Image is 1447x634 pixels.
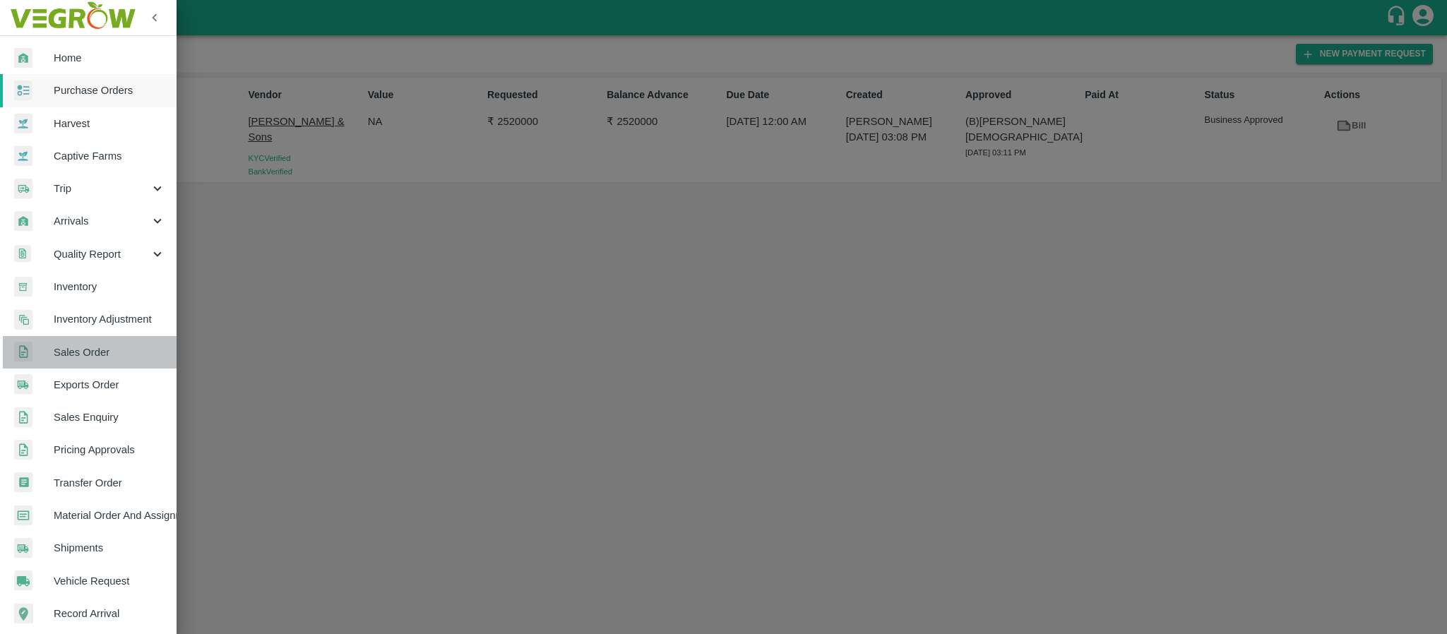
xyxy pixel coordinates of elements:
[14,179,32,199] img: delivery
[54,181,150,196] span: Trip
[54,442,165,457] span: Pricing Approvals
[14,570,32,591] img: vehicle
[14,472,32,493] img: whTransfer
[14,245,31,263] img: qualityReport
[14,145,32,167] img: harvest
[54,311,165,327] span: Inventory Adjustment
[14,407,32,428] img: sales
[54,246,150,262] span: Quality Report
[14,48,32,68] img: whArrival
[54,50,165,66] span: Home
[54,475,165,491] span: Transfer Order
[54,148,165,164] span: Captive Farms
[14,113,32,134] img: harvest
[14,342,32,362] img: sales
[54,508,165,523] span: Material Order And Assignment
[14,506,32,526] img: centralMaterial
[14,604,33,623] img: recordArrival
[54,377,165,393] span: Exports Order
[54,213,150,229] span: Arrivals
[14,440,32,460] img: sales
[54,345,165,360] span: Sales Order
[14,80,32,101] img: reciept
[54,279,165,294] span: Inventory
[14,309,32,330] img: inventory
[54,116,165,131] span: Harvest
[54,573,165,589] span: Vehicle Request
[14,538,32,558] img: shipments
[54,409,165,425] span: Sales Enquiry
[14,211,32,232] img: whArrival
[54,540,165,556] span: Shipments
[14,374,32,395] img: shipments
[54,606,165,621] span: Record Arrival
[54,83,165,98] span: Purchase Orders
[14,277,32,297] img: whInventory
